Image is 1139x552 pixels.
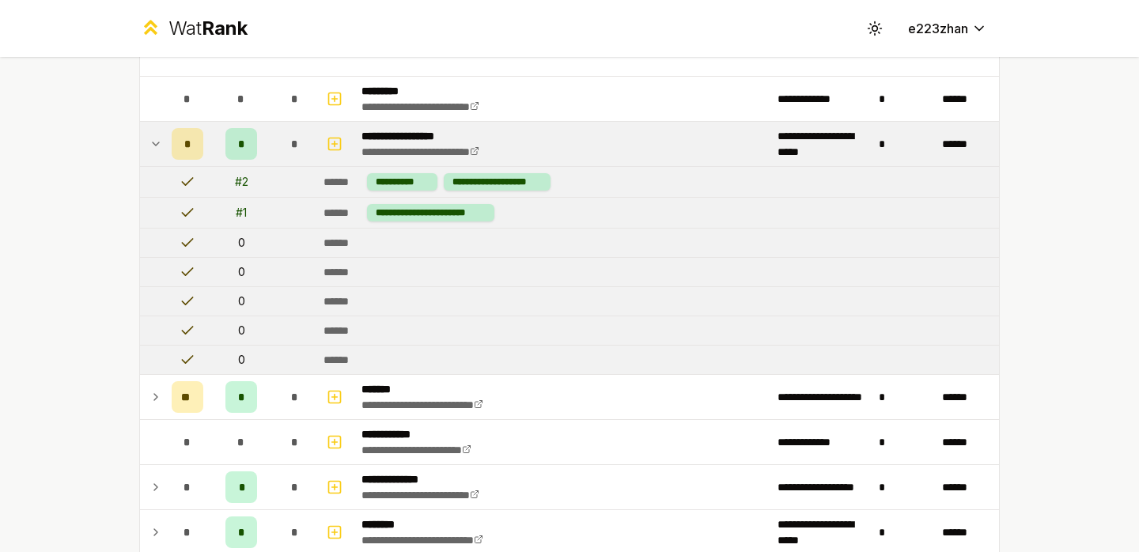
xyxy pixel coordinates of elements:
td: 0 [210,229,273,257]
span: Rank [202,17,248,40]
div: Wat [168,16,248,41]
td: 0 [210,287,273,316]
button: e223zhan [895,14,1000,43]
div: # 2 [235,174,248,190]
a: WatRank [139,16,248,41]
div: # 1 [236,205,247,221]
span: e223zhan [908,19,968,38]
td: 0 [210,258,273,286]
td: 0 [210,316,273,345]
td: 0 [210,346,273,374]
